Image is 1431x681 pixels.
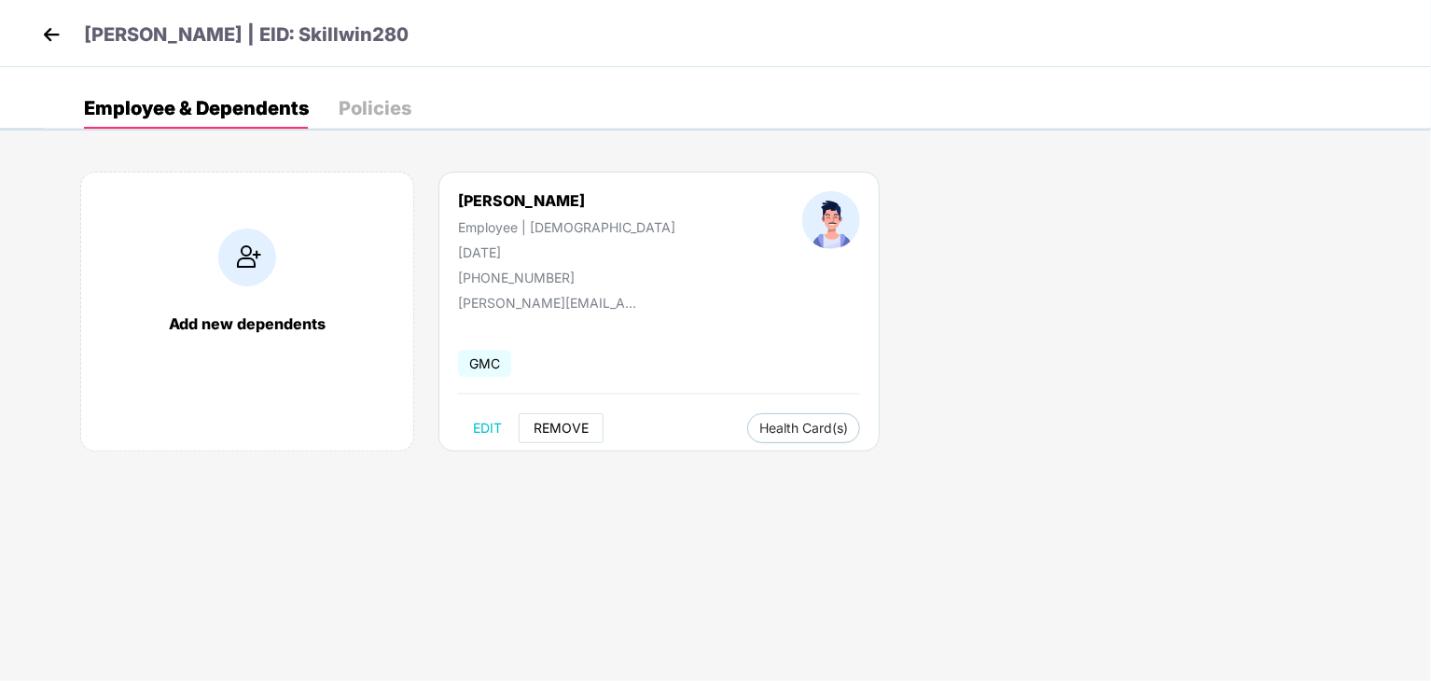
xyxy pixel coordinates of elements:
[534,421,589,436] span: REMOVE
[458,295,645,311] div: [PERSON_NAME][EMAIL_ADDRESS][DOMAIN_NAME]
[100,314,395,333] div: Add new dependents
[473,421,502,436] span: EDIT
[759,424,848,433] span: Health Card(s)
[747,413,860,443] button: Health Card(s)
[458,219,675,235] div: Employee | [DEMOGRAPHIC_DATA]
[84,21,409,49] p: [PERSON_NAME] | EID: Skillwin280
[458,350,511,377] span: GMC
[218,229,276,286] img: addIcon
[458,413,517,443] button: EDIT
[37,21,65,49] img: back
[84,99,309,118] div: Employee & Dependents
[458,191,675,210] div: [PERSON_NAME]
[339,99,411,118] div: Policies
[519,413,604,443] button: REMOVE
[458,270,675,285] div: [PHONE_NUMBER]
[458,244,675,260] div: [DATE]
[802,191,860,249] img: profileImage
